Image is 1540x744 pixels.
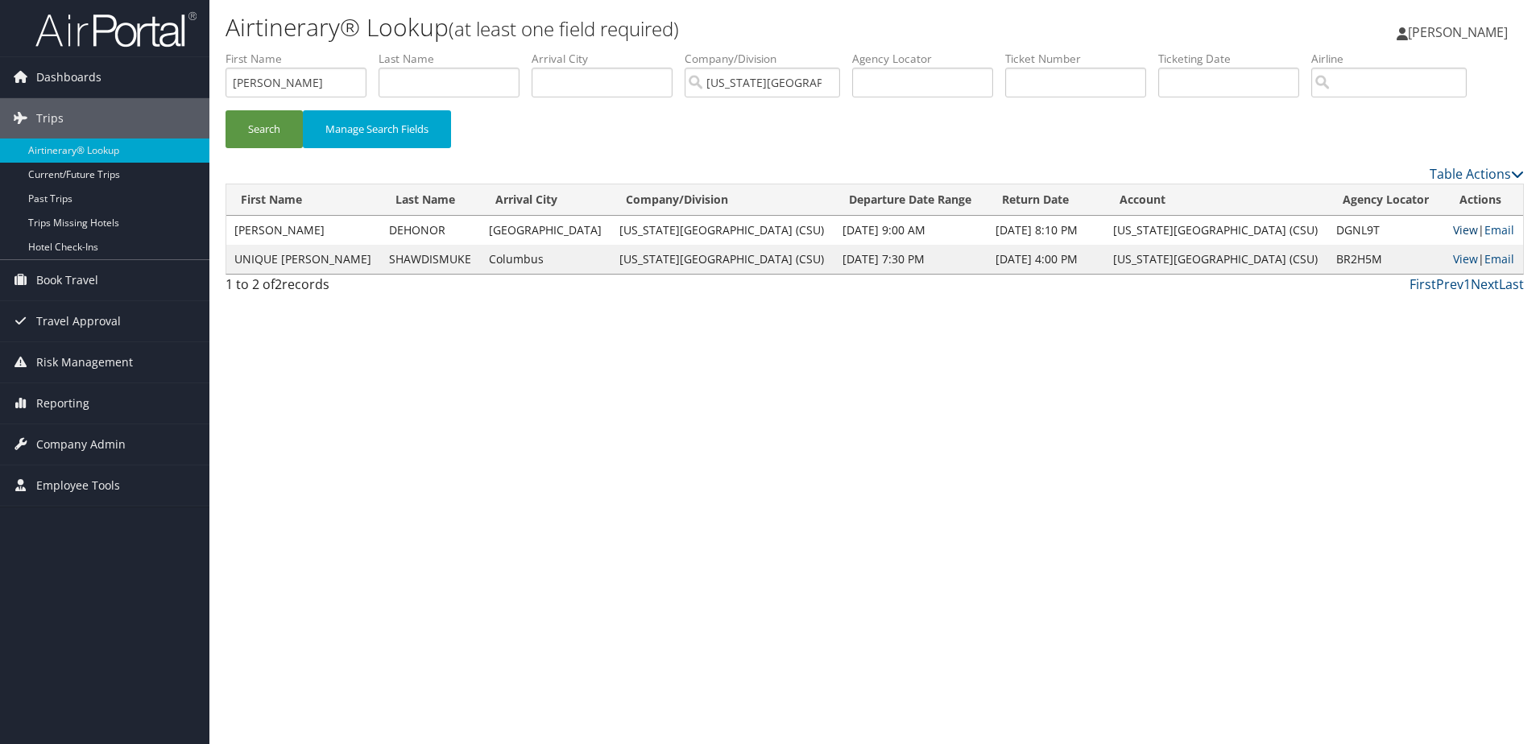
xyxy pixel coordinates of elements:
[379,51,532,67] label: Last Name
[36,342,133,382] span: Risk Management
[36,424,126,465] span: Company Admin
[1328,245,1445,274] td: BR2H5M
[1445,216,1523,245] td: |
[226,216,381,245] td: [PERSON_NAME]
[36,465,120,506] span: Employee Tools
[1436,275,1463,293] a: Prev
[1499,275,1524,293] a: Last
[1484,222,1514,238] a: Email
[1484,251,1514,267] a: Email
[1430,165,1524,183] a: Table Actions
[36,57,101,97] span: Dashboards
[1453,251,1478,267] a: View
[449,15,679,42] small: (at least one field required)
[611,245,834,274] td: [US_STATE][GEOGRAPHIC_DATA] (CSU)
[36,301,121,341] span: Travel Approval
[35,10,197,48] img: airportal-logo.png
[481,184,611,216] th: Arrival City: activate to sort column ascending
[381,216,480,245] td: DEHONOR
[226,245,381,274] td: UNIQUE [PERSON_NAME]
[834,216,987,245] td: [DATE] 9:00 AM
[36,260,98,300] span: Book Travel
[834,184,987,216] th: Departure Date Range: activate to sort column ascending
[532,51,685,67] label: Arrival City
[381,245,480,274] td: SHAWDISMUKE
[834,245,987,274] td: [DATE] 7:30 PM
[1105,216,1328,245] td: [US_STATE][GEOGRAPHIC_DATA] (CSU)
[481,216,611,245] td: [GEOGRAPHIC_DATA]
[1463,275,1471,293] a: 1
[611,184,834,216] th: Company/Division
[1445,245,1523,274] td: |
[987,184,1105,216] th: Return Date: activate to sort column ascending
[1397,8,1524,56] a: [PERSON_NAME]
[226,51,379,67] label: First Name
[36,98,64,138] span: Trips
[1105,184,1328,216] th: Account: activate to sort column ascending
[1410,275,1436,293] a: First
[36,383,89,424] span: Reporting
[1445,184,1523,216] th: Actions
[226,275,532,302] div: 1 to 2 of records
[685,51,852,67] label: Company/Division
[1328,184,1445,216] th: Agency Locator: activate to sort column ascending
[303,110,451,148] button: Manage Search Fields
[1408,23,1508,41] span: [PERSON_NAME]
[226,110,303,148] button: Search
[611,216,834,245] td: [US_STATE][GEOGRAPHIC_DATA] (CSU)
[1328,216,1445,245] td: DGNL9T
[1453,222,1478,238] a: View
[852,51,1005,67] label: Agency Locator
[987,216,1105,245] td: [DATE] 8:10 PM
[275,275,282,293] span: 2
[1311,51,1479,67] label: Airline
[381,184,480,216] th: Last Name: activate to sort column ascending
[1471,275,1499,293] a: Next
[1005,51,1158,67] label: Ticket Number
[481,245,611,274] td: Columbus
[1158,51,1311,67] label: Ticketing Date
[987,245,1105,274] td: [DATE] 4:00 PM
[1105,245,1328,274] td: [US_STATE][GEOGRAPHIC_DATA] (CSU)
[226,184,381,216] th: First Name: activate to sort column ascending
[226,10,1091,44] h1: Airtinerary® Lookup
